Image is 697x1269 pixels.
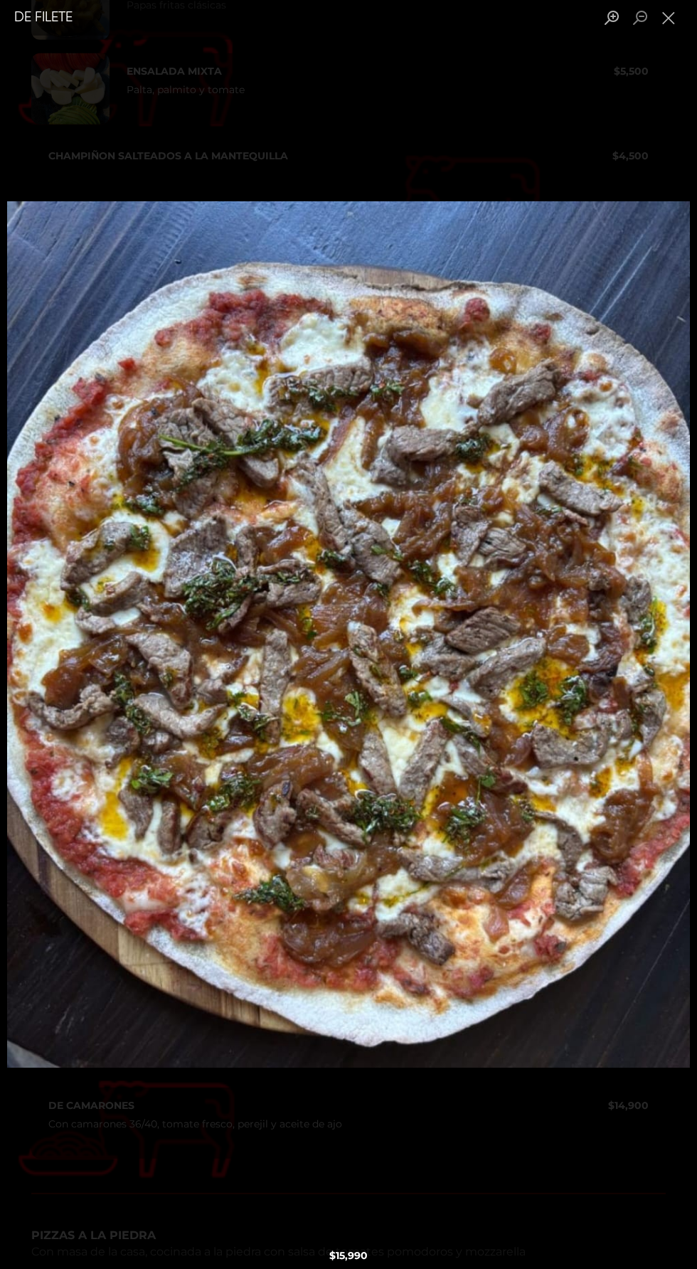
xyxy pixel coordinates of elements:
button: Zoom in [597,6,626,31]
button: Close lightbox [654,6,683,31]
h6: $ 15,990 [329,1249,368,1262]
button: Zoom out [626,6,654,31]
span: DE FILETE [14,11,73,24]
img: DE FILETE [7,201,690,1068]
